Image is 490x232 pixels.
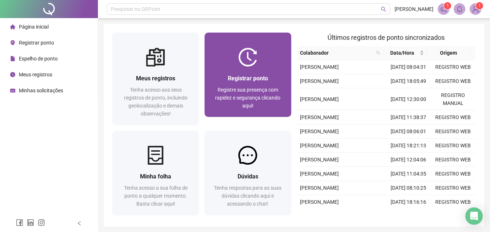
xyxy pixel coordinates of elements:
span: [PERSON_NAME] [395,5,433,13]
td: REGISTRO WEB [431,74,475,88]
span: [PERSON_NAME] [300,78,339,84]
span: file [10,56,15,61]
span: schedule [10,88,15,93]
span: 1 [478,3,481,8]
a: Meus registrosTenha acesso aos seus registros de ponto, incluindo geolocalização e demais observa... [112,33,199,125]
td: [DATE] 18:16:16 [386,195,431,209]
span: Dúvidas [238,173,258,180]
span: home [10,24,15,29]
td: REGISTRO WEB [431,139,475,153]
td: [DATE] 12:04:06 [386,153,431,167]
span: Registrar ponto [228,75,268,82]
span: Tenha acesso aos seus registros de ponto, incluindo geolocalização e demais observações! [124,87,188,117]
span: [PERSON_NAME] [300,157,339,163]
span: Últimos registros de ponto sincronizados [328,34,445,41]
span: Meus registros [19,72,52,77]
span: [PERSON_NAME] [300,143,339,148]
span: Data/Hora [386,49,418,57]
span: Tenha respostas para as suas dúvidas clicando aqui e acessando o chat! [214,185,281,207]
td: REGISTRO WEB [431,60,475,74]
span: [PERSON_NAME] [300,114,339,120]
th: Origem [427,46,470,60]
span: Minhas solicitações [19,88,63,93]
sup: 1 [444,2,451,9]
td: [DATE] 12:30:00 [386,88,431,110]
td: [DATE] 11:38:37 [386,110,431,125]
span: [PERSON_NAME] [300,171,339,177]
sup: Atualize o seu contato no menu Meus Dados [476,2,483,9]
td: REGISTRO WEB [431,167,475,181]
span: Registre sua presença com rapidez e segurança clicando aqui! [215,87,280,109]
span: search [381,7,386,12]
th: Data/Hora [383,46,427,60]
td: REGISTRO MANUAL [431,88,475,110]
span: facebook [16,219,23,226]
a: DúvidasTenha respostas para as suas dúvidas clicando aqui e acessando o chat! [205,131,291,215]
span: [PERSON_NAME] [300,185,339,191]
span: [PERSON_NAME] [300,64,339,70]
a: Minha folhaTenha acesso a sua folha de ponto a qualquer momento. Basta clicar aqui! [112,131,199,215]
span: Meus registros [136,75,175,82]
td: REGISTRO WEB [431,195,475,209]
td: [DATE] 11:04:35 [386,167,431,181]
span: clock-circle [10,72,15,77]
span: Espelho de ponto [19,56,58,62]
td: REGISTRO WEB [431,181,475,195]
td: REGISTRO WEB [431,125,475,139]
td: REGISTRO WEB [431,110,475,125]
span: environment [10,40,15,45]
span: [PERSON_NAME] [300,128,339,134]
a: Registrar pontoRegistre sua presença com rapidez e segurança clicando aqui! [205,33,291,117]
span: Página inicial [19,24,49,30]
span: Registrar ponto [19,40,54,46]
td: [DATE] 08:06:01 [386,125,431,139]
td: [DATE] 18:21:13 [386,139,431,153]
span: notification [440,6,447,12]
td: [DATE] 18:05:49 [386,74,431,88]
span: bell [456,6,463,12]
div: Open Intercom Messenger [465,207,483,225]
span: Tenha acesso a sua folha de ponto a qualquer momento. Basta clicar aqui! [124,185,188,207]
td: [DATE] 08:10:25 [386,181,431,195]
td: [DATE] 08:04:31 [386,60,431,74]
span: left [77,221,82,226]
span: search [376,51,380,55]
span: Minha folha [140,173,171,180]
span: Colaborador [300,49,374,57]
span: 1 [446,3,449,8]
img: 88709 [470,4,481,14]
span: [PERSON_NAME] [300,96,339,102]
span: linkedin [27,219,34,226]
span: [PERSON_NAME] [300,199,339,205]
td: REGISTRO WEB [431,153,475,167]
span: search [375,47,382,58]
span: instagram [38,219,45,226]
